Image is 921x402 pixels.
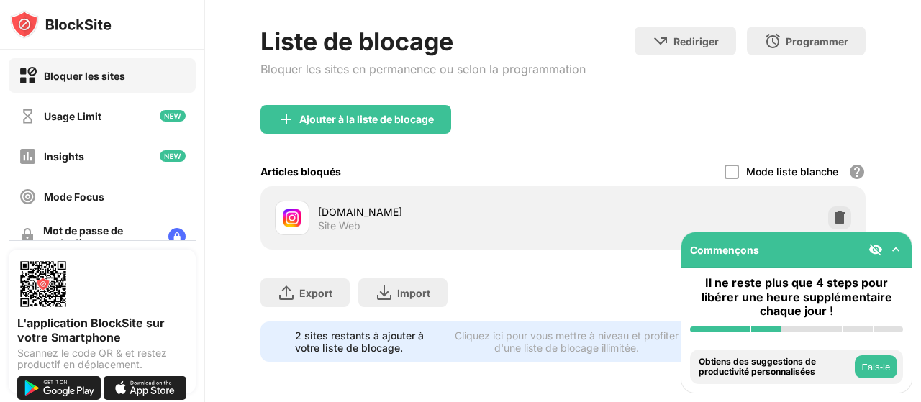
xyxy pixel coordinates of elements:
div: Insights [44,150,84,163]
img: favicons [283,209,301,227]
img: insights-off.svg [19,147,37,165]
img: omni-setup-toggle.svg [889,242,903,257]
img: password-protection-off.svg [19,228,36,245]
img: download-on-the-app-store.svg [104,376,187,400]
div: Ajouter à la liste de blocage [299,114,434,125]
div: Site Web [318,219,360,232]
div: Programmer [786,35,848,47]
div: Articles bloqués [260,165,341,178]
div: Obtiens des suggestions de productivité personnalisées [699,357,851,378]
div: Mode Focus [44,191,104,203]
div: [DOMAIN_NAME] [318,204,563,219]
img: new-icon.svg [160,150,186,162]
img: logo-blocksite.svg [10,10,112,39]
div: Cliquez ici pour vous mettre à niveau et profiter d'une liste de blocage illimitée. [452,329,681,354]
div: L'application BlockSite sur votre Smartphone [17,316,187,344]
div: Bloquer les sites [44,70,125,82]
img: focus-off.svg [19,188,37,206]
img: eye-not-visible.svg [868,242,883,257]
img: get-it-on-google-play.svg [17,376,101,400]
div: Export [299,287,332,299]
div: Import [397,287,430,299]
img: options-page-qr-code.png [17,258,69,310]
div: Bloquer les sites en permanence ou selon la programmation [260,62,586,76]
div: 2 sites restants à ajouter à votre liste de blocage. [295,329,443,354]
img: time-usage-off.svg [19,107,37,125]
div: Rediriger [673,35,719,47]
div: Mot de passe de protection [43,224,157,249]
img: block-on.svg [19,67,37,85]
div: Mode liste blanche [746,165,838,178]
div: Commençons [690,244,759,256]
img: new-icon.svg [160,110,186,122]
div: Il ne reste plus que 4 steps pour libérer une heure supplémentaire chaque jour ! [690,276,903,318]
div: Usage Limit [44,110,101,122]
img: lock-menu.svg [168,228,186,245]
div: Scannez le code QR & et restez productif en déplacement. [17,347,187,370]
div: Liste de blocage [260,27,586,56]
button: Fais-le [855,355,897,378]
